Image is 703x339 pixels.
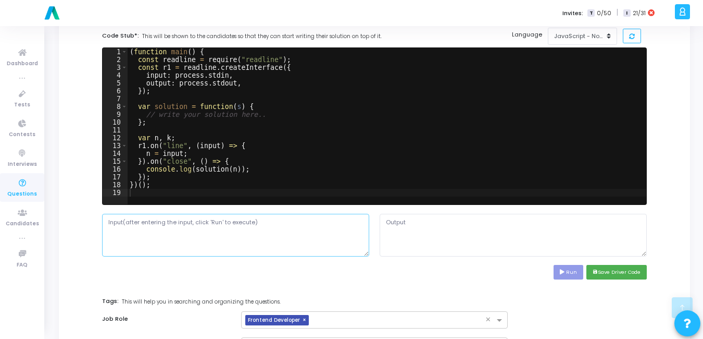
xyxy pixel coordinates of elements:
[14,101,30,110] span: Tests
[8,160,37,169] span: Interviews
[17,261,28,270] span: FAQ
[554,265,584,279] button: Run
[102,297,634,306] label: Tags:
[103,142,128,150] div: 13
[548,28,617,45] button: JavaScript - NodeJs(12.14.0)
[103,95,128,103] div: 7
[586,265,647,279] button: saveSave Driver Code
[562,9,583,18] label: Invites:
[103,79,128,87] div: 5
[103,87,128,95] div: 6
[103,103,128,111] div: 8
[6,220,39,228] span: Candidates
[103,111,128,118] div: 9
[7,59,38,68] span: Dashboard
[593,270,598,275] i: save
[103,118,128,126] div: 10
[103,150,128,158] div: 14
[42,3,62,23] img: logo
[142,33,382,41] span: This will be shown to the candidates so that they can start writing their solution on top of it.
[103,48,128,56] div: 1
[103,64,128,71] div: 3
[245,315,303,326] span: Frontend Developer
[512,30,542,39] label: Language
[122,298,281,306] span: This will help you in searching and organizing the questions.
[303,315,309,326] span: ×
[103,173,128,181] div: 17
[623,9,630,17] span: I
[103,56,128,64] div: 2
[103,181,128,189] div: 18
[617,7,618,18] span: |
[103,189,128,197] div: 19
[102,316,230,322] h6: Job Role
[103,71,128,79] div: 4
[597,9,611,18] span: 0/50
[554,32,605,41] div: JavaScript - NodeJs(12.14.0)
[9,130,35,139] span: Contests
[7,190,37,199] span: Questions
[587,9,594,17] span: T
[103,126,128,134] div: 11
[485,315,494,325] span: Clear all
[633,9,646,18] span: 21/31
[103,134,128,142] div: 12
[103,158,128,165] div: 15
[103,165,128,173] div: 16
[102,31,382,41] label: Code Stub*:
